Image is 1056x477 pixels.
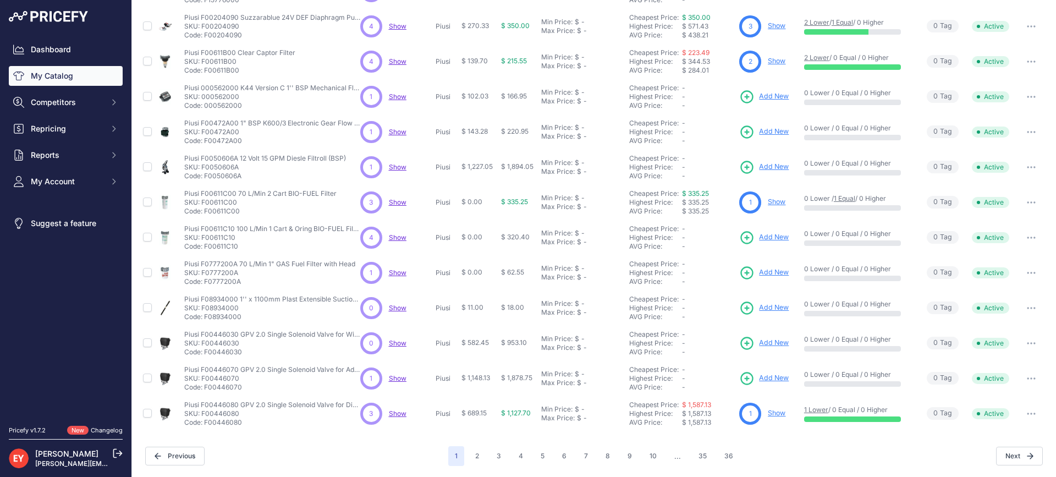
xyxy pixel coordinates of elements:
span: $ 1,227.05 [461,162,493,171]
span: - [682,136,685,145]
div: Max Price: [541,202,575,211]
p: 0 Lower / 0 Equal / 0 Higher [804,89,911,97]
p: Piusi [436,198,457,207]
div: Max Price: [541,62,575,70]
p: Code: F0777200A [184,277,355,286]
span: $ 102.03 [461,92,488,100]
div: Min Price: [541,264,573,273]
div: Min Price: [541,88,573,97]
span: - [682,101,685,109]
span: Add New [759,373,789,383]
div: $ [575,194,579,202]
div: Min Price: [541,194,573,202]
a: 1 Equal [832,18,853,26]
button: My Account [9,172,123,191]
button: Go to page 36 [718,446,740,466]
a: Show [389,198,406,206]
p: 0 Lower / 0 Equal / 0 Higher [804,159,911,168]
div: $ [575,158,579,167]
span: - [682,304,685,312]
a: Cheapest Price: [629,224,679,233]
a: Show [389,268,406,277]
span: $ 350.00 [501,21,530,30]
div: Min Price: [541,229,573,238]
span: - [682,172,685,180]
a: $ 1,587.13 [682,401,711,409]
div: Highest Price: [629,198,682,207]
div: $ [575,53,579,62]
span: 0 [933,162,938,172]
span: $ 139.70 [461,57,488,65]
p: Piusi [436,304,457,312]
span: $ 0.00 [461,198,482,206]
span: Tag [927,231,959,244]
span: - [682,312,685,321]
a: Cheapest Price: [629,365,679,374]
span: Competitors [31,97,103,108]
span: $ 0.00 [461,233,482,241]
div: Max Price: [541,273,575,282]
div: AVG Price: [629,277,682,286]
div: Max Price: [541,132,575,141]
span: 3 [749,21,752,31]
div: Max Price: [541,167,575,176]
p: 0 Lower / 0 Equal / 0 Higher [804,229,911,238]
span: Tag [927,161,959,173]
a: Add New [739,265,789,281]
a: Cheapest Price: [629,48,679,57]
span: $ 1,894.05 [501,162,533,171]
p: Code: 000562000 [184,101,360,110]
button: Go to page 4 [512,446,530,466]
p: Code: F00611B00 [184,66,295,75]
button: Go to page 2 [469,446,486,466]
div: Highest Price: [629,233,682,242]
div: AVG Price: [629,66,682,75]
span: - [682,330,685,338]
a: Changelog [91,426,123,434]
span: 1 [370,162,372,172]
a: Show [389,163,406,171]
div: Min Price: [541,123,573,132]
div: Min Price: [541,158,573,167]
button: Go to page 3 [490,446,508,466]
span: - [682,242,685,250]
a: Cheapest Price: [629,189,679,198]
div: Max Price: [541,238,575,246]
span: Active [972,267,1009,278]
a: Show [389,304,406,312]
p: SKU: F00611C10 [184,233,360,242]
span: 1 [370,127,372,137]
a: Add New [739,230,789,245]
div: $ [577,97,581,106]
span: 3 [369,198,373,207]
div: - [579,335,585,343]
a: 2 Lower [804,53,829,62]
div: Highest Price: [629,22,682,31]
div: - [581,308,587,317]
span: 0 [933,303,938,313]
button: Go to page 5 [534,446,551,466]
div: - [581,202,587,211]
img: Pricefy Logo [9,11,88,22]
span: 1 [370,92,372,102]
span: Tag [927,266,959,279]
div: AVG Price: [629,242,682,251]
p: 0 Lower / / 0 Higher [804,194,911,203]
span: $ 215.55 [501,57,527,65]
span: - [682,128,685,136]
span: Tag [927,55,959,68]
div: - [581,273,587,282]
span: Add New [759,232,789,243]
span: Tag [927,125,959,138]
span: - [682,277,685,286]
div: - [579,229,585,238]
div: - [579,88,585,97]
button: Go to page 7 [577,446,595,466]
span: Add New [759,91,789,102]
p: / / 0 Higher [804,18,911,27]
div: $ [575,264,579,273]
span: - [682,295,685,303]
a: $ 223.49 [682,48,710,57]
span: Show [389,57,406,65]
